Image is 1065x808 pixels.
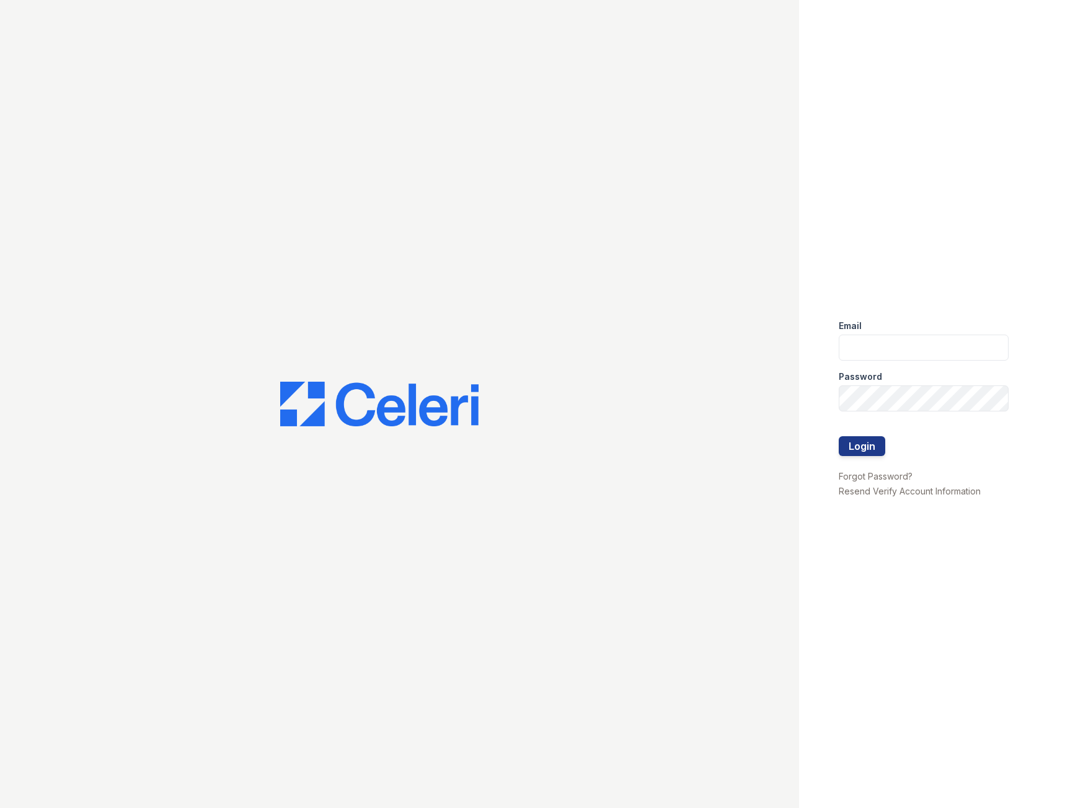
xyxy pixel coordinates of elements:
a: Forgot Password? [839,471,913,481]
label: Password [839,371,882,383]
img: CE_Logo_Blue-a8612792a0a2168367f1c8372b55b34899dd931a85d93a1a3d3e32e68fde9ad4.png [280,382,479,426]
a: Resend Verify Account Information [839,486,981,496]
button: Login [839,436,885,456]
label: Email [839,320,862,332]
